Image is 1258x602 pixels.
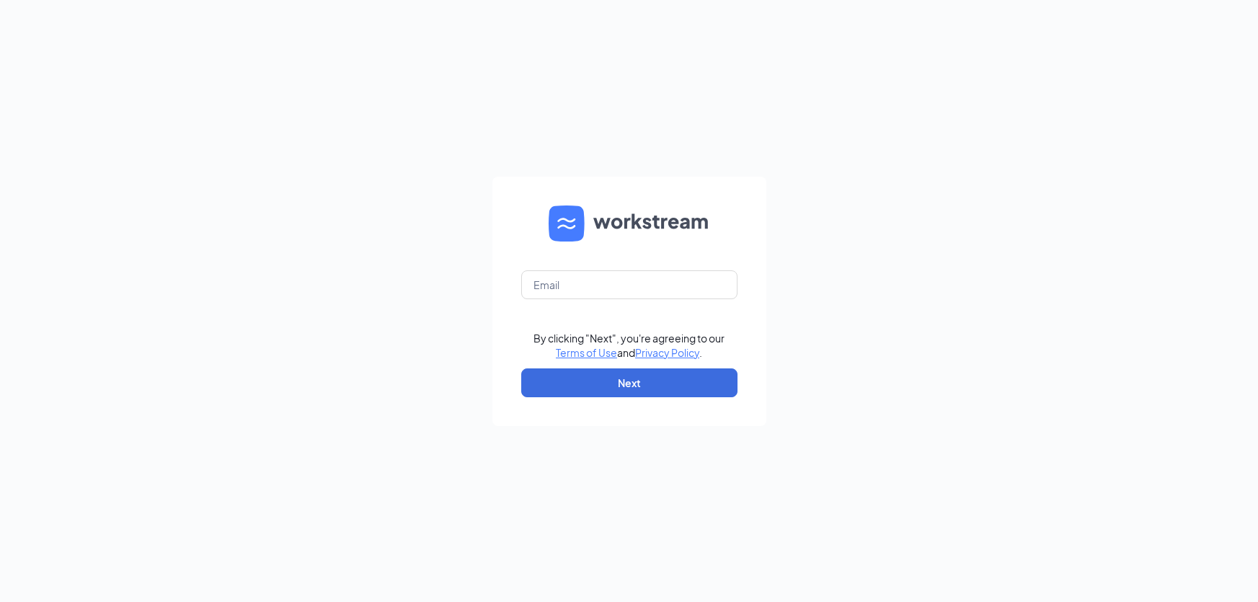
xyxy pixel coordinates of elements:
[556,346,617,359] a: Terms of Use
[521,270,737,299] input: Email
[549,205,710,242] img: WS logo and Workstream text
[635,346,699,359] a: Privacy Policy
[521,368,737,397] button: Next
[533,331,725,360] div: By clicking "Next", you're agreeing to our and .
